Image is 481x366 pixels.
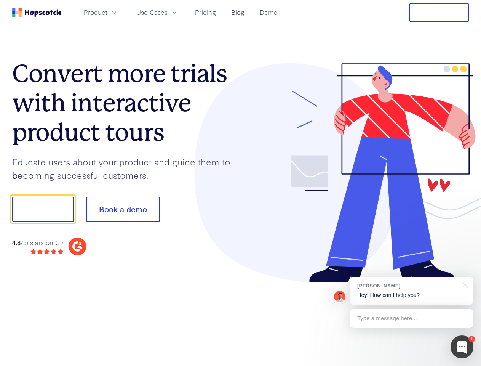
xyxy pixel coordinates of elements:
button: Show me! [12,197,74,222]
strong: 4.8 [12,238,21,247]
h1: Convert more trials with interactive product tours [12,59,241,147]
p: Educate users about your product and guide them to becoming successful customers. [12,155,241,181]
a: Pricing [192,6,219,19]
div: Type a message here... [350,309,473,328]
div: [PERSON_NAME] [357,282,458,289]
a: Blog [228,6,248,19]
span: Use Cases [136,8,168,17]
div: 1 [468,336,475,342]
a: Home [12,8,61,17]
div: / 5 stars on G2 [12,238,64,247]
img: Mark Spera [334,291,345,302]
button: Product [79,6,123,19]
button: Use Cases [132,6,183,19]
a: Demo [257,6,281,19]
button: Book a demo [86,197,160,222]
p: Hey! How can I help you? [357,291,466,299]
span: Product [84,8,107,17]
button: Free Trial [409,3,469,22]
